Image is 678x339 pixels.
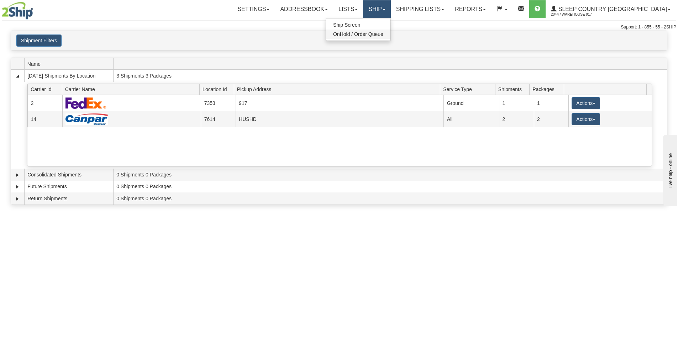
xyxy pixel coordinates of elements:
[236,111,444,127] td: HUSHD
[14,183,21,190] a: Expand
[534,95,568,111] td: 1
[534,111,568,127] td: 2
[499,111,534,127] td: 2
[572,113,600,125] button: Actions
[662,133,677,206] iframe: chat widget
[5,6,66,11] div: live help - online
[16,35,62,47] button: Shipment Filters
[275,0,333,18] a: Addressbook
[24,169,113,181] td: Consolidated Shipments
[14,73,21,80] a: Collapse
[65,113,108,125] img: Canpar
[113,169,667,181] td: 0 Shipments 0 Packages
[203,84,234,95] span: Location Id
[2,2,33,20] img: logo2044.jpg
[232,0,275,18] a: Settings
[27,58,113,69] span: Name
[65,97,106,109] img: FedEx Express®
[113,70,667,82] td: 3 Shipments 3 Packages
[27,111,62,127] td: 14
[557,6,667,12] span: Sleep Country [GEOGRAPHIC_DATA]
[498,84,530,95] span: Shipments
[2,24,676,30] div: Support: 1 - 855 - 55 - 2SHIP
[391,0,450,18] a: Shipping lists
[443,95,499,111] td: Ground
[326,30,390,39] a: OnHold / Order Queue
[450,0,491,18] a: Reports
[24,181,113,193] td: Future Shipments
[443,84,495,95] span: Service Type
[333,0,363,18] a: Lists
[326,20,390,30] a: Ship Screen
[551,11,604,18] span: 2044 / Warehouse 917
[499,95,534,111] td: 1
[113,192,667,205] td: 0 Shipments 0 Packages
[333,31,383,37] span: OnHold / Order Queue
[201,95,235,111] td: 7353
[236,95,444,111] td: 917
[532,84,564,95] span: Packages
[31,84,62,95] span: Carrier Id
[333,22,360,28] span: Ship Screen
[546,0,676,18] a: Sleep Country [GEOGRAPHIC_DATA] 2044 / Warehouse 917
[24,70,113,82] td: [DATE] Shipments By Location
[237,84,440,95] span: Pickup Address
[24,192,113,205] td: Return Shipments
[201,111,235,127] td: 7614
[65,84,200,95] span: Carrier Name
[443,111,499,127] td: All
[113,181,667,193] td: 0 Shipments 0 Packages
[27,95,62,111] td: 2
[14,195,21,202] a: Expand
[363,0,390,18] a: Ship
[572,97,600,109] button: Actions
[14,171,21,179] a: Expand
